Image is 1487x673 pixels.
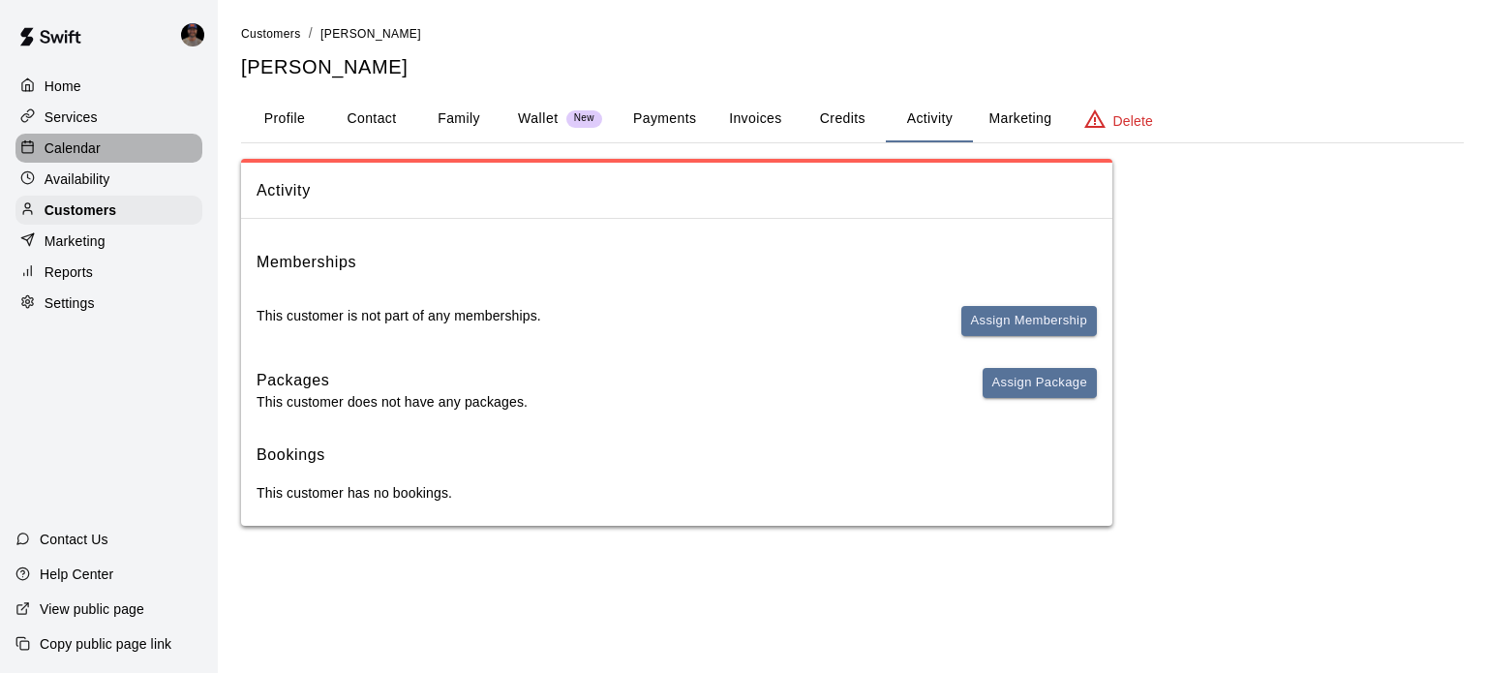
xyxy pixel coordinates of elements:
[15,103,202,132] a: Services
[40,530,108,549] p: Contact Us
[257,443,1097,468] h6: Bookings
[799,96,886,142] button: Credits
[45,138,101,158] p: Calendar
[15,196,202,225] a: Customers
[15,72,202,101] a: Home
[257,250,356,275] h6: Memberships
[257,178,1097,203] span: Activity
[15,165,202,194] a: Availability
[973,96,1067,142] button: Marketing
[566,112,602,125] span: New
[257,306,541,325] p: This customer is not part of any memberships.
[618,96,712,142] button: Payments
[241,96,328,142] button: Profile
[45,293,95,313] p: Settings
[45,107,98,127] p: Services
[328,96,415,142] button: Contact
[45,262,93,282] p: Reports
[241,23,1464,45] nav: breadcrumb
[45,169,110,189] p: Availability
[15,227,202,256] a: Marketing
[241,27,301,41] span: Customers
[518,108,559,129] p: Wallet
[257,368,528,393] h6: Packages
[257,483,1097,503] p: This customer has no bookings.
[181,23,204,46] img: Allen Quinney
[45,231,106,251] p: Marketing
[241,96,1464,142] div: basic tabs example
[309,23,313,44] li: /
[15,134,202,163] a: Calendar
[983,368,1097,398] button: Assign Package
[15,258,202,287] a: Reports
[241,25,301,41] a: Customers
[320,27,421,41] span: [PERSON_NAME]
[40,599,144,619] p: View public page
[961,306,1097,336] button: Assign Membership
[45,200,116,220] p: Customers
[415,96,502,142] button: Family
[257,392,528,412] p: This customer does not have any packages.
[1113,111,1153,131] p: Delete
[15,289,202,318] a: Settings
[241,54,1464,80] h5: [PERSON_NAME]
[712,96,799,142] button: Invoices
[40,634,171,654] p: Copy public page link
[45,76,81,96] p: Home
[886,96,973,142] button: Activity
[40,565,113,584] p: Help Center
[177,15,218,54] div: Allen Quinney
